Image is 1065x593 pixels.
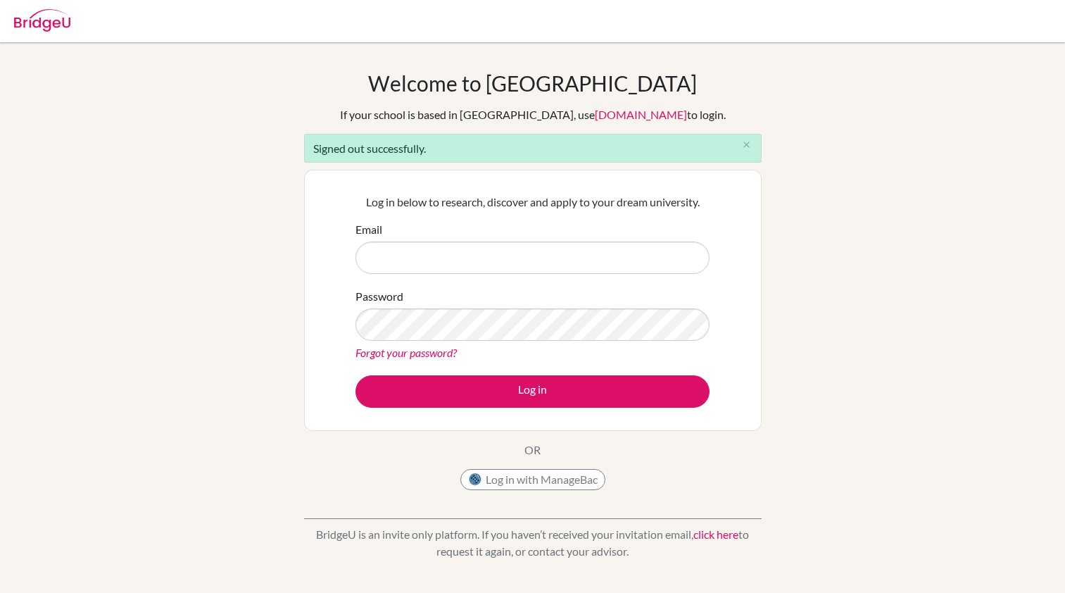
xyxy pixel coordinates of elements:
i: close [741,139,752,150]
label: Password [355,288,403,305]
a: Forgot your password? [355,346,457,359]
button: Log in with ManageBac [460,469,605,490]
button: Close [733,135,761,156]
a: click here [693,528,738,541]
p: BridgeU is an invite only platform. If you haven’t received your invitation email, to request it ... [304,526,762,560]
label: Email [355,221,382,238]
p: OR [524,442,541,458]
a: [DOMAIN_NAME] [595,108,687,121]
div: If your school is based in [GEOGRAPHIC_DATA], use to login. [340,106,726,123]
img: Bridge-U [14,9,70,32]
button: Log in [355,375,710,408]
h1: Welcome to [GEOGRAPHIC_DATA] [368,70,697,96]
div: Signed out successfully. [304,134,762,163]
p: Log in below to research, discover and apply to your dream university. [355,194,710,211]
